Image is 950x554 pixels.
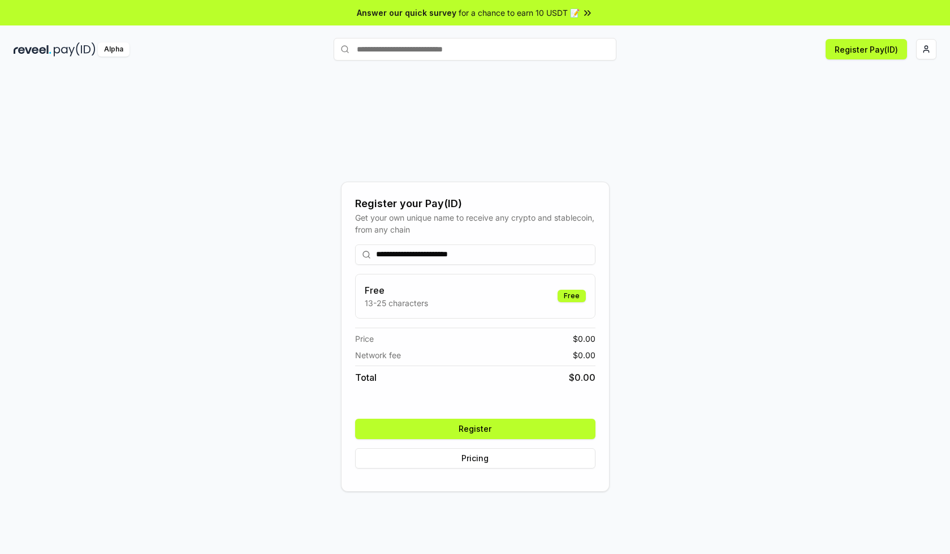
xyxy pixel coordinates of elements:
img: pay_id [54,42,96,57]
span: $ 0.00 [573,333,595,345]
span: Network fee [355,349,401,361]
span: Answer our quick survey [357,7,456,19]
span: $ 0.00 [569,371,595,384]
div: Get your own unique name to receive any crypto and stablecoin, from any chain [355,212,595,235]
h3: Free [365,284,428,297]
p: 13-25 characters [365,297,428,309]
span: $ 0.00 [573,349,595,361]
button: Register Pay(ID) [826,39,907,59]
img: reveel_dark [14,42,51,57]
button: Pricing [355,448,595,469]
div: Register your Pay(ID) [355,196,595,212]
div: Free [558,290,586,302]
div: Alpha [98,42,129,57]
span: Price [355,333,374,345]
span: Total [355,371,377,384]
span: for a chance to earn 10 USDT 📝 [459,7,580,19]
button: Register [355,419,595,439]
